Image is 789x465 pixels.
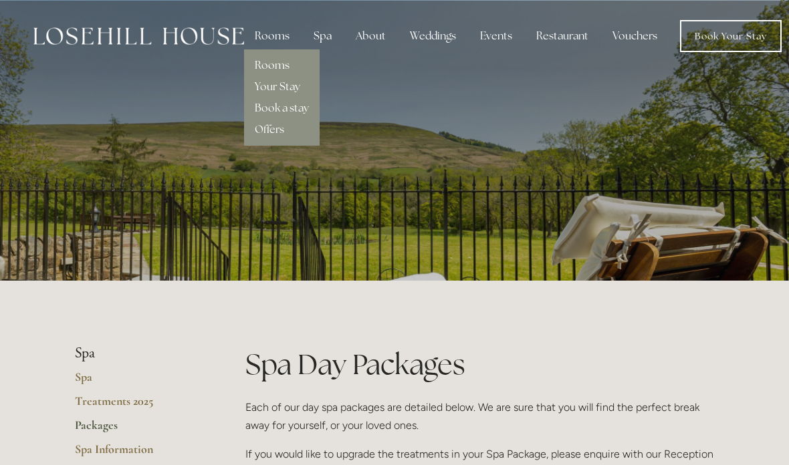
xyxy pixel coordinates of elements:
a: Book Your Stay [680,20,782,52]
a: Offers [255,122,284,136]
div: Restaurant [526,23,599,49]
div: Events [469,23,523,49]
div: Weddings [399,23,467,49]
a: Spa [75,369,203,394]
a: Vouchers [602,23,668,49]
a: Book a stay [255,101,309,115]
a: Treatments 2025 [75,394,203,418]
div: Spa [303,23,342,49]
li: Spa [75,345,203,362]
a: Your Stay [255,80,300,94]
a: Rooms [255,58,290,72]
img: Losehill House [33,27,244,45]
a: Packages [75,418,203,442]
h1: Spa Day Packages [245,345,714,384]
div: Rooms [244,23,300,49]
p: Each of our day spa packages are detailed below. We are sure that you will find the perfect break... [245,398,714,434]
div: About [345,23,397,49]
